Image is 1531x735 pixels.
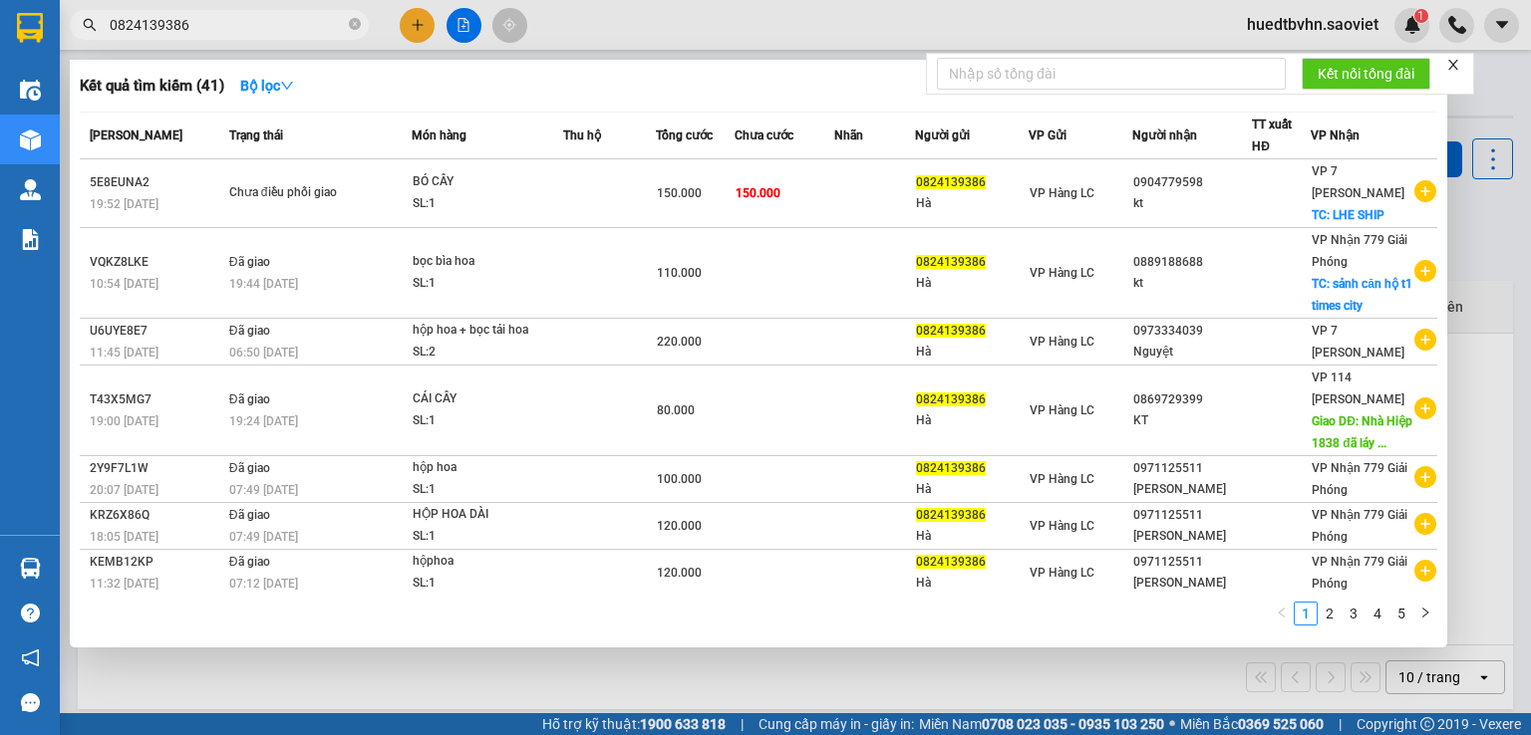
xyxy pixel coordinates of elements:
[1312,461,1407,497] span: VP Nhận 779 Giải Phóng
[413,388,562,410] div: CÁI CÂY
[229,128,283,142] span: Trạng thái
[90,505,223,526] div: KRZ6X86Q
[1133,389,1252,410] div: 0869729399
[1030,519,1094,533] span: VP Hàng LC
[1133,321,1252,342] div: 0973334039
[657,266,702,280] span: 110.000
[916,573,1028,594] div: Hà
[21,604,40,622] span: question-circle
[413,551,562,573] div: hộphoa
[1133,273,1252,294] div: kt
[1413,602,1437,625] li: Next Page
[90,458,223,479] div: 2Y9F7L1W
[1342,602,1366,625] li: 3
[1366,602,1389,625] li: 4
[1319,603,1341,624] a: 2
[1295,603,1317,624] a: 1
[736,186,780,200] span: 150.000
[229,392,270,406] span: Đã giao
[20,558,41,579] img: warehouse-icon
[657,472,702,486] span: 100.000
[1414,329,1436,351] span: plus-circle
[735,128,793,142] span: Chưa cước
[229,346,298,360] span: 06:50 [DATE]
[90,346,158,360] span: 11:45 [DATE]
[1133,458,1252,479] div: 0971125511
[90,252,223,273] div: VQKZ8LKE
[1311,128,1360,142] span: VP Nhận
[1133,526,1252,547] div: [PERSON_NAME]
[413,193,562,215] div: SL: 1
[1414,260,1436,282] span: plus-circle
[1302,58,1430,90] button: Kết nối tổng đài
[916,461,986,475] span: 0824139386
[1312,508,1407,544] span: VP Nhận 779 Giải Phóng
[413,171,562,193] div: BÓ CÂY
[657,186,702,200] span: 150.000
[1030,335,1094,349] span: VP Hàng LC
[916,508,986,522] span: 0824139386
[1132,128,1197,142] span: Người nhận
[1312,414,1412,450] span: Giao DĐ: Nhà Hiệp 1838 đã láy ...
[1413,602,1437,625] button: right
[413,504,562,526] div: HỘP HOA DÀI
[413,251,562,273] div: bọc bìa hoa
[90,414,158,428] span: 19:00 [DATE]
[1414,560,1436,582] span: plus-circle
[413,457,562,479] div: hộp hoa
[1414,513,1436,535] span: plus-circle
[413,479,562,501] div: SL: 1
[916,410,1028,431] div: Hà
[1414,180,1436,202] span: plus-circle
[1419,607,1431,618] span: right
[83,18,97,32] span: search
[657,335,702,349] span: 220.000
[280,79,294,93] span: down
[1133,252,1252,273] div: 0889188688
[1276,607,1288,618] span: left
[1367,603,1388,624] a: 4
[1312,324,1404,360] span: VP 7 [PERSON_NAME]
[229,555,270,569] span: Đã giao
[1029,128,1067,142] span: VP Gửi
[1312,208,1384,222] span: TC: LHE SHIP
[413,410,562,432] div: SL: 1
[1030,266,1094,280] span: VP Hàng LC
[1030,566,1094,580] span: VP Hàng LC
[1312,555,1407,591] span: VP Nhận 779 Giải Phóng
[937,58,1286,90] input: Nhập số tổng đài
[90,277,158,291] span: 10:54 [DATE]
[916,193,1028,214] div: Hà
[916,255,986,269] span: 0824139386
[1030,186,1094,200] span: VP Hàng LC
[1252,118,1292,153] span: TT xuất HĐ
[229,182,379,204] div: Chưa điều phối giao
[656,128,713,142] span: Tổng cước
[80,76,224,97] h3: Kết quả tìm kiếm ( 41 )
[90,321,223,342] div: U6UYE8E7
[229,530,298,544] span: 07:49 [DATE]
[1294,602,1318,625] li: 1
[1133,552,1252,573] div: 0971125511
[20,80,41,101] img: warehouse-icon
[413,273,562,295] div: SL: 1
[349,16,361,35] span: close-circle
[229,277,298,291] span: 19:44 [DATE]
[1133,479,1252,500] div: [PERSON_NAME]
[1270,602,1294,625] button: left
[1030,472,1094,486] span: VP Hàng LC
[229,255,270,269] span: Đã giao
[90,197,158,211] span: 19:52 [DATE]
[1133,573,1252,594] div: [PERSON_NAME]
[20,179,41,200] img: warehouse-icon
[412,128,466,142] span: Món hàng
[916,479,1028,500] div: Hà
[916,342,1028,363] div: Hà
[657,403,695,417] span: 80.000
[1414,397,1436,419] span: plus-circle
[1133,410,1252,431] div: KT
[229,508,270,522] span: Đã giao
[229,414,298,428] span: 19:24 [DATE]
[1318,63,1414,85] span: Kết nối tổng đài
[916,175,986,189] span: 0824139386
